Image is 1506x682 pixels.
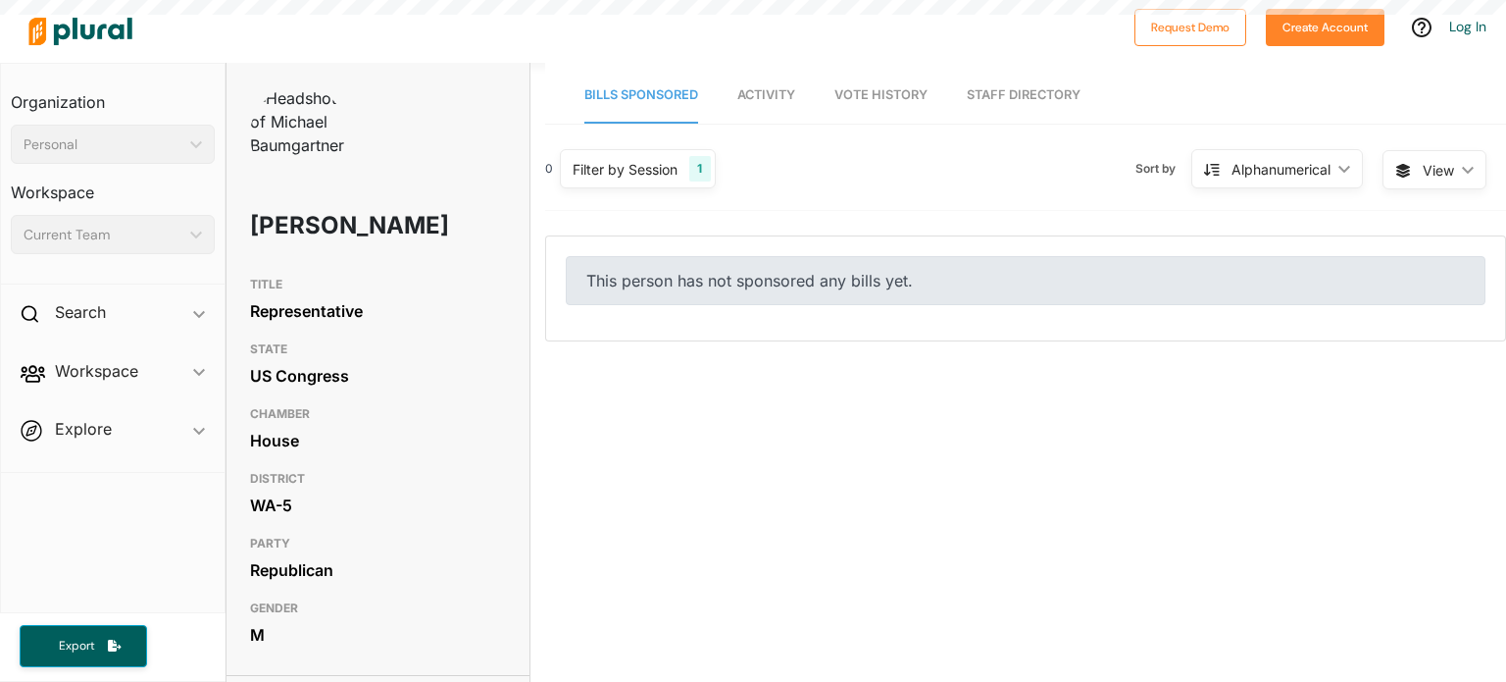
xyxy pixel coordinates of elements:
div: This person has not sponsored any bills yet. [566,256,1485,305]
a: Activity [737,68,795,124]
span: Export [45,638,108,655]
a: Staff Directory [967,68,1080,124]
h3: GENDER [250,597,507,620]
button: Request Demo [1134,9,1246,46]
div: Personal [24,134,182,155]
span: Sort by [1135,160,1191,178]
a: Log In [1449,18,1486,35]
span: View [1423,160,1454,181]
div: Representative [250,296,507,326]
h3: STATE [250,338,507,361]
h3: PARTY [250,532,507,555]
a: Bills Sponsored [584,68,698,124]
div: Filter by Session [573,159,678,180]
div: House [250,426,507,455]
div: Alphanumerical [1231,159,1330,180]
div: US Congress [250,361,507,391]
button: Export [20,625,147,667]
h1: [PERSON_NAME] [250,196,404,255]
h3: Organization [11,74,215,117]
img: Headshot of Michael Baumgartner [250,86,348,157]
span: Activity [737,87,795,102]
a: Create Account [1266,16,1384,36]
button: Create Account [1266,9,1384,46]
h2: Search [55,301,106,323]
h3: CHAMBER [250,402,507,426]
a: Request Demo [1134,16,1246,36]
span: Bills Sponsored [584,87,698,102]
h3: Workspace [11,164,215,207]
div: WA-5 [250,491,507,520]
div: Republican [250,555,507,585]
span: Vote History [834,87,928,102]
div: Current Team [24,225,182,245]
h3: DISTRICT [250,467,507,491]
div: 1 [689,156,710,182]
div: M [250,620,507,650]
h3: TITLE [250,273,507,296]
div: 0 [545,160,553,178]
a: Vote History [834,68,928,124]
